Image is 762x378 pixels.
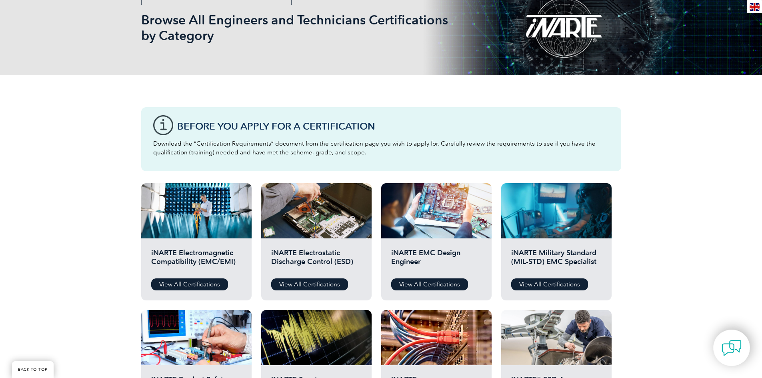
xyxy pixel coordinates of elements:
[12,361,54,378] a: BACK TO TOP
[511,248,602,272] h2: iNARTE Military Standard (MIL-STD) EMC Specialist
[271,278,348,290] a: View All Certifications
[151,248,242,272] h2: iNARTE Electromagnetic Compatibility (EMC/EMI)
[391,278,468,290] a: View All Certifications
[722,338,742,358] img: contact-chat.png
[141,12,448,43] h1: Browse All Engineers and Technicians Certifications by Category
[271,248,362,272] h2: iNARTE Electrostatic Discharge Control (ESD)
[391,248,482,272] h2: iNARTE EMC Design Engineer
[511,278,588,290] a: View All Certifications
[177,121,609,131] h3: Before You Apply For a Certification
[153,139,609,157] p: Download the “Certification Requirements” document from the certification page you wish to apply ...
[750,3,760,11] img: en
[151,278,228,290] a: View All Certifications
